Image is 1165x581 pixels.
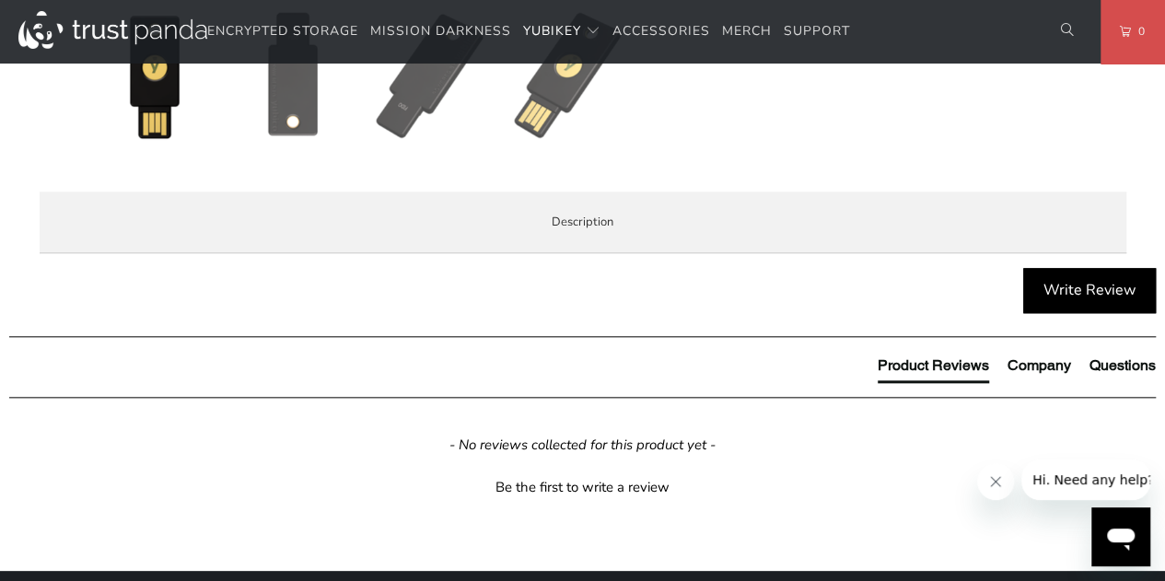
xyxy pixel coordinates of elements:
div: Be the first to write a review [495,478,670,497]
iframe: Close message [977,463,1014,500]
div: Company [1008,355,1071,376]
img: Security Key (NFC) by Yubico - Trust Panda [367,11,495,140]
span: Hi. Need any help? [11,13,133,28]
a: Merch [722,10,772,53]
div: Reviews Tabs [878,355,1156,392]
summary: YubiKey [523,10,600,53]
a: Accessories [612,10,710,53]
span: Merch [722,22,772,40]
div: Be the first to write a review [9,473,1156,497]
a: Encrypted Storage [207,10,358,53]
iframe: Message from company [1021,459,1150,500]
span: YubiKey [523,22,581,40]
div: Write Review [1023,268,1156,314]
a: Support [784,10,850,53]
span: 0 [1131,21,1146,41]
img: Security Key (NFC) by Yubico - Trust Panda [228,11,357,140]
a: Mission Darkness [370,10,511,53]
img: Trust Panda Australia [18,11,207,49]
div: Questions [1089,355,1156,376]
span: Mission Darkness [370,22,511,40]
div: Product Reviews [878,355,989,376]
em: - No reviews collected for this product yet - [449,436,716,455]
span: Encrypted Storage [207,22,358,40]
span: Accessories [612,22,710,40]
img: Security Key (NFC) by Yubico - Trust Panda [90,11,219,140]
label: Description [40,192,1126,253]
span: Support [784,22,850,40]
iframe: Button to launch messaging window [1091,507,1150,566]
nav: Translation missing: en.navigation.header.main_nav [207,10,850,53]
img: Security Key (NFC) by Yubico - Trust Panda [505,11,634,140]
